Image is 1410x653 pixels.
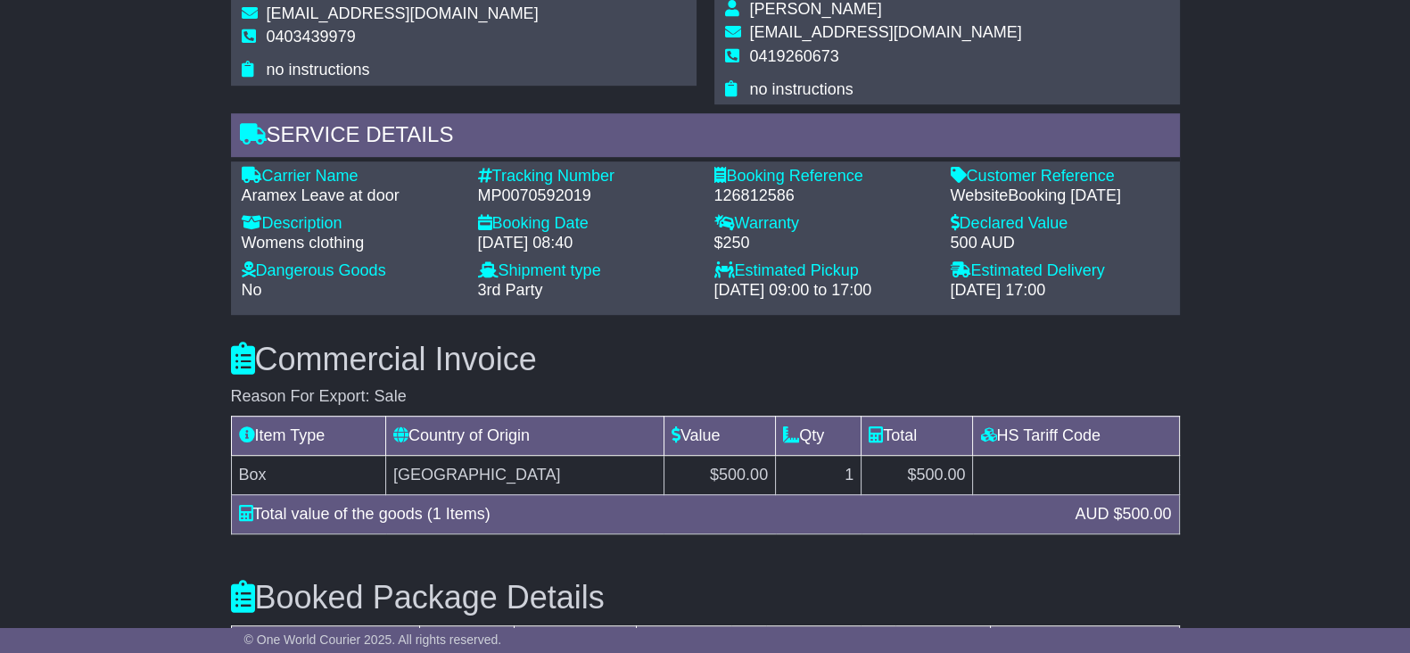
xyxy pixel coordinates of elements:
[714,214,933,234] div: Warranty
[231,387,1180,407] div: Reason For Export: Sale
[386,416,664,455] td: Country of Origin
[231,342,1180,377] h3: Commercial Invoice
[750,23,1022,41] span: [EMAIL_ADDRESS][DOMAIN_NAME]
[242,281,262,299] span: No
[267,28,356,45] span: 0403439979
[267,4,539,22] span: [EMAIL_ADDRESS][DOMAIN_NAME]
[776,416,862,455] td: Qty
[267,61,370,79] span: no instructions
[478,281,543,299] span: 3rd Party
[714,234,933,253] div: $250
[231,455,386,494] td: Box
[242,214,460,234] div: Description
[478,261,697,281] div: Shipment type
[973,416,1179,455] td: HS Tariff Code
[478,167,697,186] div: Tracking Number
[750,47,839,65] span: 0419260673
[714,281,933,301] div: [DATE] 09:00 to 17:00
[951,234,1169,253] div: 500 AUD
[242,234,460,253] div: Womens clothing
[714,261,933,281] div: Estimated Pickup
[862,455,973,494] td: $500.00
[750,80,853,98] span: no instructions
[242,261,460,281] div: Dangerous Goods
[862,416,973,455] td: Total
[951,214,1169,234] div: Declared Value
[386,455,664,494] td: [GEOGRAPHIC_DATA]
[231,416,386,455] td: Item Type
[664,455,775,494] td: $500.00
[231,580,1180,616] h3: Booked Package Details
[714,167,933,186] div: Booking Reference
[244,632,502,647] span: © One World Courier 2025. All rights reserved.
[776,455,862,494] td: 1
[230,502,1067,526] div: Total value of the goods (1 Items)
[714,186,933,206] div: 126812586
[951,261,1169,281] div: Estimated Delivery
[478,234,697,253] div: [DATE] 08:40
[478,186,697,206] div: MP0070592019
[951,167,1169,186] div: Customer Reference
[951,281,1169,301] div: [DATE] 17:00
[231,113,1180,161] div: Service Details
[478,214,697,234] div: Booking Date
[242,186,460,206] div: Aramex Leave at door
[242,167,460,186] div: Carrier Name
[951,186,1169,206] div: WebsiteBooking [DATE]
[1066,502,1180,526] div: AUD $500.00
[664,416,775,455] td: Value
